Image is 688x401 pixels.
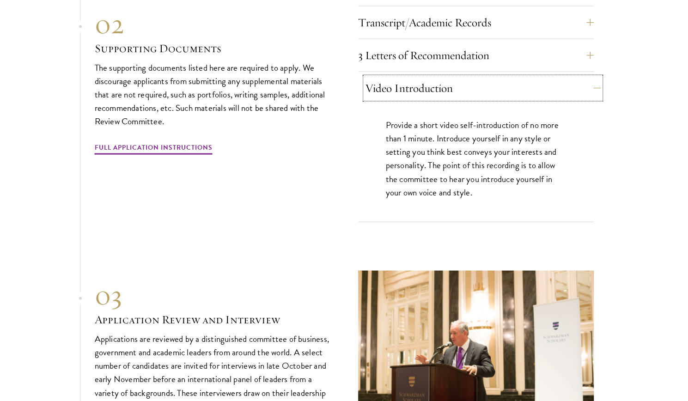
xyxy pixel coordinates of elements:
[95,7,330,41] div: 02
[365,77,601,99] button: Video Introduction
[95,279,330,312] div: 03
[386,118,566,199] p: Provide a short video self-introduction of no more than 1 minute. Introduce yourself in any style...
[358,12,594,34] button: Transcript/Academic Records
[95,41,330,56] h3: Supporting Documents
[95,312,330,328] h3: Application Review and Interview
[95,61,330,128] p: The supporting documents listed here are required to apply. We discourage applicants from submitt...
[358,44,594,67] button: 3 Letters of Recommendation
[95,142,213,156] a: Full Application Instructions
